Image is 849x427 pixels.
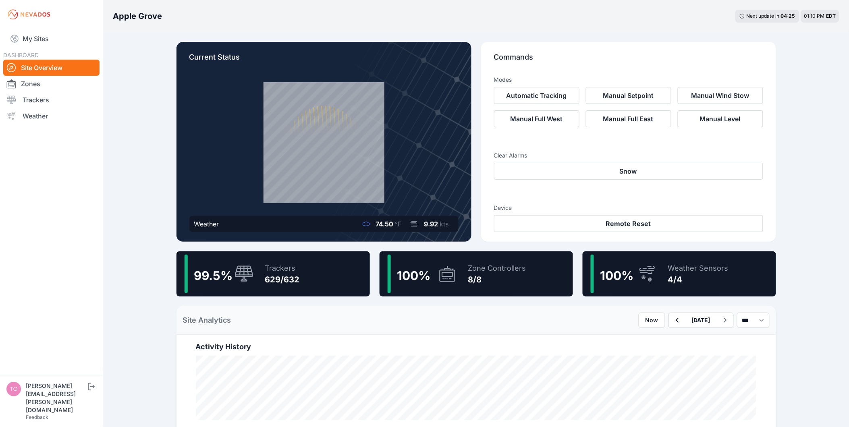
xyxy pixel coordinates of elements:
[194,268,233,283] span: 99.5 %
[685,313,717,328] button: [DATE]
[376,220,394,228] span: 74.50
[3,108,100,124] a: Weather
[3,76,100,92] a: Zones
[468,263,526,274] div: Zone Controllers
[3,29,100,48] a: My Sites
[440,220,449,228] span: kts
[494,76,512,84] h3: Modes
[494,215,763,232] button: Remote Reset
[678,110,763,127] button: Manual Level
[668,274,729,285] div: 4/4
[424,220,438,228] span: 9.92
[639,313,665,328] button: Now
[26,382,86,414] div: [PERSON_NAME][EMAIL_ADDRESS][PERSON_NAME][DOMAIN_NAME]
[826,13,836,19] span: EDT
[3,92,100,108] a: Trackers
[196,341,757,352] h2: Activity History
[265,274,300,285] div: 629/632
[397,268,431,283] span: 100 %
[747,13,780,19] span: Next update in
[586,110,671,127] button: Manual Full East
[494,151,763,160] h3: Clear Alarms
[26,414,48,420] a: Feedback
[189,52,459,69] p: Current Status
[668,263,729,274] div: Weather Sensors
[113,6,162,27] nav: Breadcrumb
[494,163,763,180] button: Snow
[468,274,526,285] div: 8/8
[781,13,795,19] div: 04 : 25
[6,382,21,396] img: tomasz.barcz@energix-group.com
[494,204,763,212] h3: Device
[494,87,579,104] button: Automatic Tracking
[600,268,634,283] span: 100 %
[265,263,300,274] div: Trackers
[194,219,219,229] div: Weather
[183,315,231,326] h2: Site Analytics
[6,8,52,21] img: Nevados
[678,87,763,104] button: Manual Wind Stow
[380,251,573,296] a: 100%Zone Controllers8/8
[113,10,162,22] h3: Apple Grove
[176,251,370,296] a: 99.5%Trackers629/632
[395,220,402,228] span: °F
[586,87,671,104] button: Manual Setpoint
[583,251,776,296] a: 100%Weather Sensors4/4
[3,52,39,58] span: DASHBOARD
[804,13,825,19] span: 01:10 PM
[494,110,579,127] button: Manual Full West
[494,52,763,69] p: Commands
[3,60,100,76] a: Site Overview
